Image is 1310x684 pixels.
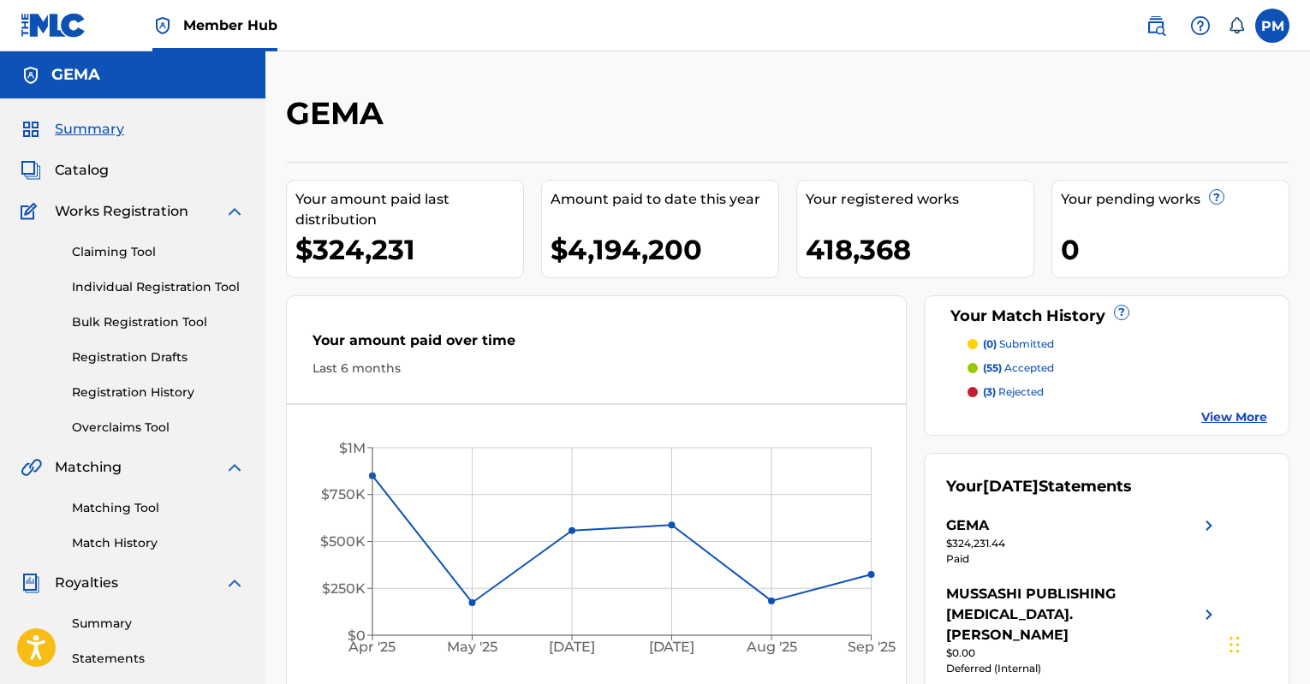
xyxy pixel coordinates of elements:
div: Help [1183,9,1218,43]
span: Matching [55,457,122,478]
img: Accounts [21,65,41,86]
a: SummarySummary [21,119,124,140]
tspan: [DATE] [549,639,595,656]
img: expand [224,457,245,478]
span: [DATE] [983,477,1039,496]
tspan: May '25 [447,639,497,656]
img: expand [224,201,245,222]
span: Catalog [55,160,109,181]
a: Match History [72,534,245,552]
img: Works Registration [21,201,43,222]
img: search [1146,15,1166,36]
a: Bulk Registration Tool [72,313,245,331]
img: MLC Logo [21,13,86,38]
div: GEMA [946,515,989,536]
tspan: $750K [321,486,366,503]
a: MUSSASHI PUBLISHING [MEDICAL_DATA]. [PERSON_NAME]right chevron icon$0.00Deferred (Internal) [946,584,1219,676]
img: expand [224,573,245,593]
div: Your Statements [946,475,1132,498]
a: Overclaims Tool [72,419,245,437]
div: Your Match History [946,305,1267,328]
span: Summary [55,119,124,140]
a: Claiming Tool [72,243,245,261]
div: $324,231 [295,230,523,269]
img: Top Rightsholder [152,15,173,36]
div: MUSSASHI PUBLISHING [MEDICAL_DATA]. [PERSON_NAME] [946,584,1199,645]
a: Registration History [72,384,245,401]
div: $0.00 [946,645,1219,661]
iframe: Resource Center [1262,437,1310,574]
div: Amount paid to date this year [551,189,778,210]
tspan: $1M [339,440,366,456]
img: right chevron icon [1199,515,1219,536]
div: Last 6 months [313,360,880,378]
tspan: $250K [322,580,366,597]
h5: GEMA [51,65,100,85]
a: CatalogCatalog [21,160,109,181]
span: (0) [983,337,997,350]
div: Chat-Widget [1224,602,1310,684]
div: Your amount paid last distribution [295,189,523,230]
a: (55) accepted [968,360,1267,376]
tspan: Aug '25 [746,639,797,656]
tspan: $0 [348,627,366,644]
span: ? [1115,306,1128,319]
div: 418,368 [806,230,1033,269]
img: Summary [21,119,41,140]
img: Matching [21,457,42,478]
div: Notifications [1228,17,1245,34]
span: Royalties [55,573,118,593]
div: Your registered works [806,189,1033,210]
span: ? [1210,190,1224,204]
div: 0 [1061,230,1289,269]
div: $324,231.44 [946,536,1219,551]
a: Registration Drafts [72,348,245,366]
span: Works Registration [55,201,188,222]
div: Your pending works [1061,189,1289,210]
span: Member Hub [183,15,277,35]
h2: GEMA [286,94,392,133]
tspan: Sep '25 [848,639,896,656]
div: $4,194,200 [551,230,778,269]
img: Royalties [21,573,41,593]
tspan: $500K [320,533,366,550]
a: (0) submitted [968,336,1267,352]
div: Ziehen [1230,619,1240,670]
img: Catalog [21,160,41,181]
a: GEMAright chevron icon$324,231.44Paid [946,515,1219,567]
p: accepted [983,360,1054,376]
a: Public Search [1139,9,1173,43]
a: Matching Tool [72,499,245,517]
p: submitted [983,336,1054,352]
div: Your amount paid over time [313,330,880,360]
div: Paid [946,551,1219,567]
a: Summary [72,615,245,633]
img: help [1190,15,1211,36]
a: (3) rejected [968,384,1267,400]
a: View More [1201,408,1267,426]
a: Individual Registration Tool [72,278,245,296]
p: rejected [983,384,1044,400]
img: right chevron icon [1199,584,1219,645]
div: User Menu [1255,9,1289,43]
iframe: Chat Widget [1224,602,1310,684]
span: (55) [983,361,1002,374]
span: (3) [983,385,996,398]
a: Statements [72,650,245,668]
div: Deferred (Internal) [946,661,1219,676]
tspan: Apr '25 [348,639,396,656]
tspan: [DATE] [649,639,695,656]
